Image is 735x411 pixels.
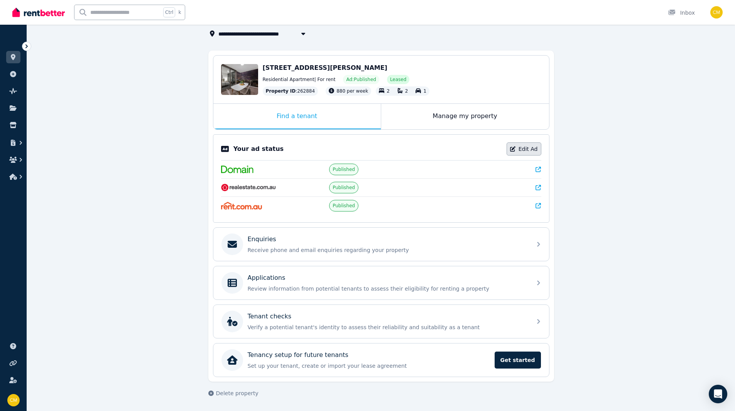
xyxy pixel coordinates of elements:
[263,86,318,96] div: : 262884
[381,104,549,129] div: Manage my property
[248,362,490,370] p: Set up your tenant, create or import your lease agreement
[213,305,549,338] a: Tenant checksVerify a potential tenant's identity to assess their reliability and suitability as ...
[248,323,527,331] p: Verify a potential tenant's identity to assess their reliability and suitability as a tenant
[387,88,390,94] span: 2
[213,343,549,377] a: Tenancy setup for future tenantsSet up your tenant, create or import your lease agreementGet started
[213,266,549,299] a: ApplicationsReview information from potential tenants to assess their eligibility for renting a p...
[668,9,695,17] div: Inbox
[710,6,723,19] img: Chantelle Martin
[221,202,262,210] img: Rent.com.au
[248,273,286,282] p: Applications
[248,246,527,254] p: Receive phone and email enquiries regarding your property
[263,76,336,83] span: Residential Apartment | For rent
[266,88,296,94] span: Property ID
[333,166,355,173] span: Published
[248,312,292,321] p: Tenant checks
[709,385,727,403] div: Open Intercom Messenger
[405,88,408,94] span: 2
[423,88,426,94] span: 1
[346,76,376,83] span: Ad: Published
[333,203,355,209] span: Published
[221,166,253,173] img: Domain.com.au
[263,64,387,71] span: [STREET_ADDRESS][PERSON_NAME]
[216,389,259,397] span: Delete property
[163,7,175,17] span: Ctrl
[248,350,348,360] p: Tenancy setup for future tenants
[233,144,284,154] p: Your ad status
[221,184,276,191] img: RealEstate.com.au
[12,7,65,18] img: RentBetter
[248,235,276,244] p: Enquiries
[178,9,181,15] span: k
[7,394,20,406] img: Chantelle Martin
[390,76,406,83] span: Leased
[213,228,549,261] a: EnquiriesReceive phone and email enquiries regarding your property
[248,285,527,293] p: Review information from potential tenants to assess their eligibility for renting a property
[208,389,259,397] button: Delete property
[213,104,381,129] div: Find a tenant
[495,352,541,369] span: Get started
[507,142,541,156] a: Edit Ad
[333,184,355,191] span: Published
[336,88,368,94] span: 880 per week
